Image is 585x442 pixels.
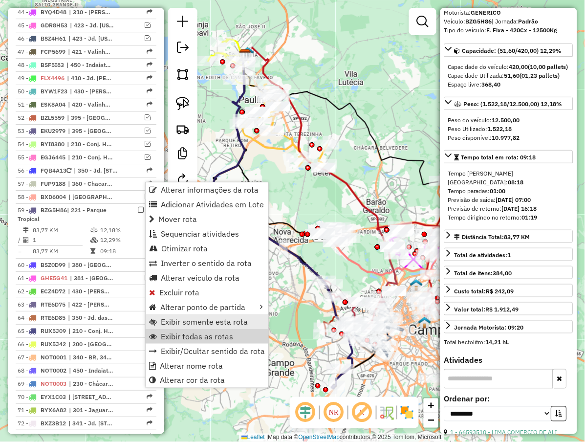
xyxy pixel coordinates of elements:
[41,8,66,16] span: BYQ4D48
[146,300,268,314] li: Alterar ponto de partida
[486,287,514,295] strong: R$ 242,09
[487,26,558,34] strong: F. Fixa - 420Cx - 12500Kg
[455,233,530,242] div: Distância Total:
[68,261,113,269] span: 380 - Jardim Primavera, 382 - Vila Flora
[305,229,330,239] div: Atividade não roteirizada - ALDO DAVID SILVA LIMA
[331,334,356,344] div: Atividade não roteirizada - ANDRE SOUSA
[146,182,268,197] li: Alterar informações da rota
[41,327,66,334] span: RUX5J09
[173,144,193,166] a: Criar modelo
[318,227,342,237] div: Atividade não roteirizada - JOHNNY ALVES
[146,373,268,388] li: Alterar cor da rota
[18,140,65,148] span: 54 -
[444,59,573,93] div: Capacidade: (51,60/420,00) 12,29%
[448,116,520,124] span: Peso do veículo:
[328,225,353,235] div: Atividade não roteirizada - JACKELYNE COSTA
[496,196,531,203] strong: [DATE] 07:00
[41,193,66,200] span: BXD6004
[455,305,519,314] div: Valor total:
[41,261,65,268] span: BSZ0D99
[444,320,573,333] a: Jornada Motorista: 09:20
[41,301,65,308] span: RTE6D75
[444,356,573,365] h4: Atividades
[69,379,114,388] span: 230 - Chácara Fazenda Coelho, 320 - Sousas, 340 - BR, 342 - São Manoel, 370 - Nova Odessa I, 395 ...
[390,225,414,235] div: Atividade não roteirizada - DOM HENRIQUE CHOPERI
[317,223,341,233] div: Atividade não roteirizada - JOSE CARLOS SANTOS
[18,274,67,282] span: 61 -
[326,364,351,374] div: Atividade não roteirizada - 51.040.493 MATHEUS SOUZA DE AGUIAR
[147,407,152,413] em: Rota exportada
[455,269,512,278] div: Total de itens:
[294,429,319,439] div: Atividade não roteirizada - 50.934.562 EVANDO VI
[68,193,113,201] span: 220 - Jardim Indianópolis, 221 - Parque Tropical
[146,212,268,226] li: Mover rota
[41,406,66,414] span: BYX6A82
[448,63,569,71] div: Capacidade do veículo:
[172,118,194,140] a: Criar rota
[161,230,239,238] span: Sequenciar atividades
[504,233,530,241] span: 83,77 KM
[67,74,112,83] span: 410 - Jd. Marisa
[455,251,511,259] span: Total de atividades:
[146,241,268,256] li: Otimizar rota
[90,248,95,254] i: Tempo total em rota
[444,284,573,297] a: Custo total:R$ 242,09
[18,393,66,400] span: 70 -
[41,380,66,387] span: NOT0003
[18,235,22,245] td: /
[147,48,152,54] em: Rota exportada
[366,298,390,308] div: Atividade não roteirizada - BAR E RESTAURANTE DF
[444,393,573,405] label: Ordenar por:
[41,206,67,214] span: BZG5H86
[241,434,265,441] a: Leaflet
[41,367,66,374] span: NOT0002
[508,178,524,186] strong: 08:18
[41,101,65,108] span: ESK8A04
[147,101,152,107] em: Rota exportada
[528,63,568,70] strong: (10,00 pallets)
[455,323,524,332] div: Jornada Motorista: 09:20
[147,180,152,186] em: Rota exportada
[70,21,115,30] span: 423 - Jd. New York
[147,420,152,426] em: Rota exportada
[311,163,336,173] div: Atividade não roteirizada - CAZELLATO SUPERMERCA
[41,180,65,187] span: FUP9188
[173,38,193,60] a: Exportar sessão
[294,401,317,424] span: Ocultar deslocamento
[444,248,573,261] a: Total de atividades:1
[68,179,113,188] span: 360 - Chacara Beira Rio, 361 - Jardim Panambi
[146,314,268,329] li: Exibir somente esta rota
[412,287,436,297] div: Atividade não roteirizada - ARENA SPORT BAR
[160,362,223,370] span: Alterar nome rota
[18,88,67,95] span: 50 -
[411,297,435,307] div: Atividade não roteirizada - OTRO COMERCIO DE ALI
[146,256,268,270] li: Inverter o sentido da rota
[41,287,65,295] span: ECZ4D72
[321,223,346,233] div: Atividade não roteirizada - JOSE CICERO FERREIRA
[68,153,113,162] span: 210 - Conj. Habitacional Feac, 211 - Jd. Campos Elisio, 212 - Boa Esperança
[41,88,67,95] span: BYW1F23
[68,327,113,335] span: 210 - Conj. Habitacional Feac, 211 - Jd. Campos Elisio, 212 - Boa Esperança, 221 - Parque Tropica...
[309,228,333,238] div: Atividade não roteirizada - MARLENE DUARTE
[444,97,573,110] a: Peso: (1.522,18/12.500,00) 12,18%
[41,48,65,55] span: FCP5699
[161,244,208,252] span: Otimizar rota
[146,197,268,212] li: Adicionar Atividades em Lote
[371,291,395,301] div: Atividade não roteirizada - BJ CASTELO LANCHONET
[68,313,113,322] span: 350 - Jd. das Orquideas, 351 - Vila Amorim, 352 - Vila Santa Catarina, 361 - Jardim Panambi, 362 ...
[32,225,90,235] td: 83,77 KM
[18,420,66,427] span: 72 -
[41,154,65,161] span: EGJ6445
[322,401,346,424] span: Ocultar NR
[147,433,152,439] em: Rota exportada
[418,316,431,329] img: Campinas
[90,227,98,233] i: % de utilização do peso
[68,419,113,428] span: 341 - Jd. Nossa Senhora de Fatima, 342 - São Manoel, Novo Setor 01
[23,237,29,243] i: Total de Atividades
[448,125,569,133] div: Peso Utilizado:
[41,22,67,29] span: GDR8H53
[145,35,151,41] em: Visualizar rota
[70,87,115,96] span: 430 - Elias Fausto, 450 - Indaiatuba
[18,340,66,348] span: 66 -
[69,353,114,362] span: 340 - BR, 342 - São Manoel, 350 - Jd. das Orquideas, 351 - Vila Amorim, 352 - Vila Santa Catarina...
